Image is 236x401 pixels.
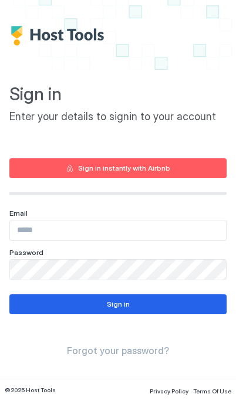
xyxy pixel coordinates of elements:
[107,299,130,310] div: Sign in
[193,384,231,396] a: Terms Of Use
[78,163,170,174] div: Sign in instantly with Airbnb
[150,384,188,396] a: Privacy Policy
[193,388,231,395] span: Terms Of Use
[67,345,169,357] a: Forgot your password?
[9,294,227,314] button: Sign in
[9,248,43,257] span: Password
[66,378,170,390] span: Don't have an account?
[150,388,188,395] span: Privacy Policy
[10,220,226,240] input: Input Field
[9,83,227,106] span: Sign in
[9,110,227,124] span: Enter your details to signin to your account
[5,386,56,394] span: © 2025 Host Tools
[10,260,226,280] input: Input Field
[9,209,28,218] span: Email
[9,158,227,178] button: Sign in instantly with Airbnb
